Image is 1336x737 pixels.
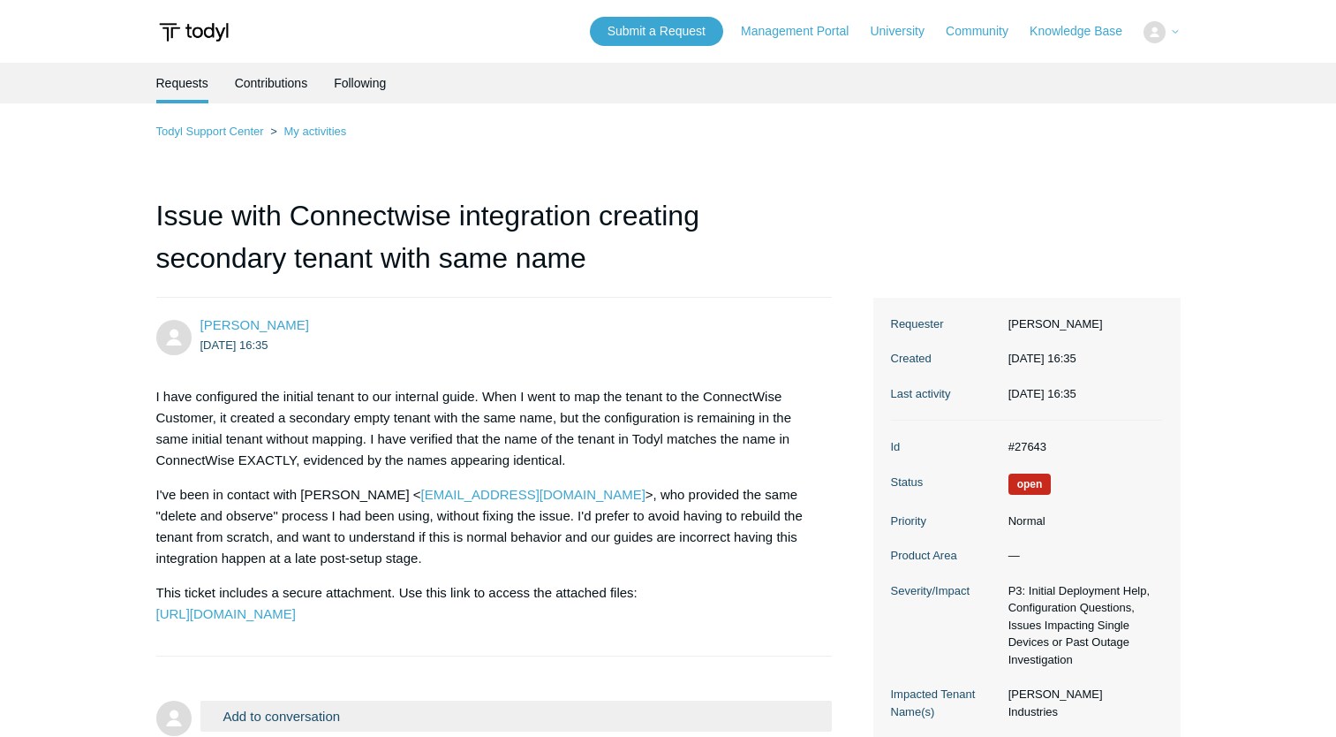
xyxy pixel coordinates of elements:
a: My activities [283,125,346,138]
a: Contributions [235,63,308,103]
img: Todyl Support Center Help Center home page [156,16,231,49]
li: Requests [156,63,208,103]
li: My activities [267,125,346,138]
dd: Normal [1000,513,1163,530]
a: Submit a Request [590,17,723,46]
dd: — [1000,547,1163,565]
a: Management Portal [741,22,866,41]
span: Travis Little [200,317,309,332]
a: [PERSON_NAME] [200,317,309,332]
dt: Severity/Impact [891,582,1000,600]
a: [EMAIL_ADDRESS][DOMAIN_NAME] [421,487,645,502]
a: Following [334,63,386,103]
a: University [870,22,941,41]
h1: Issue with Connectwise integration creating secondary tenant with same name [156,194,833,298]
a: Knowledge Base [1030,22,1140,41]
a: Community [946,22,1026,41]
time: 2025-08-25T16:35:35+00:00 [1008,352,1076,365]
dd: P3: Initial Deployment Help, Configuration Questions, Issues Impacting Single Devices or Past Out... [1000,582,1163,669]
dt: Product Area [891,547,1000,565]
p: I've been in contact with [PERSON_NAME] < >, who provided the same "delete and observe" process I... [156,484,815,569]
time: 2025-08-25T16:35:35+00:00 [1008,387,1076,400]
time: 2025-08-25T16:35:35Z [200,338,268,352]
dt: Priority [891,513,1000,530]
dt: Requester [891,315,1000,333]
dd: #27643 [1000,438,1163,456]
a: [URL][DOMAIN_NAME] [156,606,296,621]
p: I have configured the initial tenant to our internal guide. When I went to map the tenant to the ... [156,386,815,471]
dd: [PERSON_NAME] Industries [1000,686,1163,720]
a: Todyl Support Center [156,125,264,138]
button: Add to conversation [200,701,833,732]
p: This ticket includes a secure attachment. Use this link to access the attached files: [156,582,815,625]
dd: [PERSON_NAME] [1000,315,1163,333]
dt: Created [891,350,1000,368]
li: Todyl Support Center [156,125,268,138]
dt: Status [891,474,1000,491]
dt: Impacted Tenant Name(s) [891,686,1000,720]
span: We are working on a response for you [1008,474,1052,495]
dt: Id [891,438,1000,456]
dt: Last activity [891,385,1000,403]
